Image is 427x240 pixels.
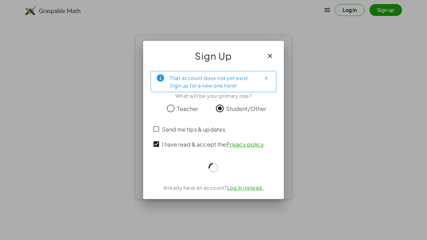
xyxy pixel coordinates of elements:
[226,141,264,148] a: Privacy policy
[261,73,271,83] button: Close
[227,184,264,191] a: Log In instead.
[162,125,225,133] span: Send me tips & updates
[177,104,198,113] span: Teacher
[151,184,276,192] div: Already have an account?
[151,92,276,100] div: What will be your primary role?
[170,74,256,89] div: That account does not yet exist. Sign up for a new one here!
[226,104,266,113] span: Student/Other
[162,140,265,148] span: I have read & accept the .
[195,48,232,63] span: Sign Up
